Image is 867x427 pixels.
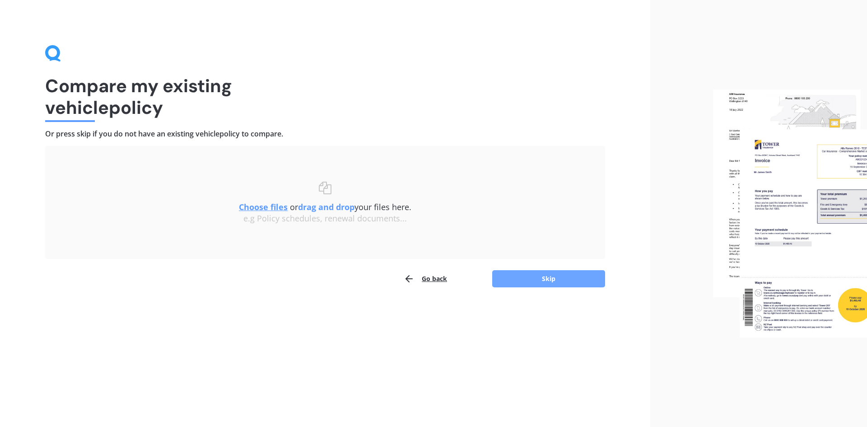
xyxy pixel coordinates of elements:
u: Choose files [239,202,288,212]
img: files.webp [713,89,867,338]
button: Skip [492,270,605,287]
h1: Compare my existing vehicle policy [45,75,605,118]
span: or your files here. [239,202,411,212]
h4: Or press skip if you do not have an existing vehicle policy to compare. [45,129,605,139]
button: Go back [404,270,447,288]
b: drag and drop [298,202,354,212]
div: e.g Policy schedules, renewal documents... [63,214,587,224]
